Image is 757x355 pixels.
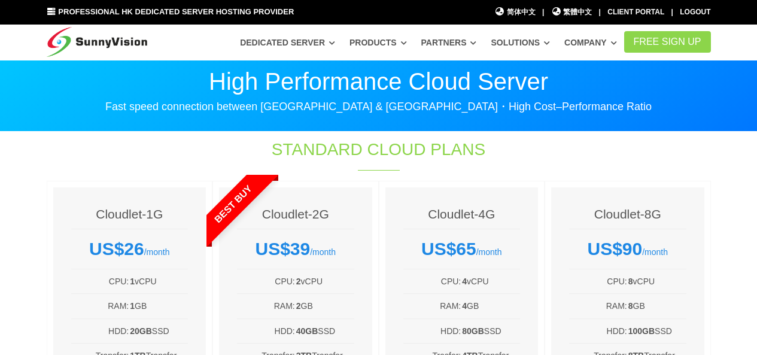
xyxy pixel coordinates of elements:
td: HDD: [569,324,628,338]
b: 2 [296,301,301,311]
h4: Cloudlet-4G [403,205,521,223]
td: vCPU [628,274,686,289]
td: vCPU [296,274,354,289]
a: 简体中文 [494,7,536,18]
div: /month [71,238,189,260]
a: Dedicated Server [240,32,335,53]
b: 20GB [130,326,152,336]
b: 4 [462,277,467,286]
h4: Cloudlet-1G [71,205,189,223]
div: /month [403,238,521,260]
b: 1 [130,301,135,311]
div: /month [569,238,686,260]
td: vCPU [129,274,188,289]
a: Solutions [491,32,550,53]
b: 40GB [296,326,318,336]
span: Best Buy [183,153,284,254]
h4: Cloudlet-2G [237,205,354,223]
span: Professional HK Dedicated Server Hosting Provider [58,7,294,16]
b: 1 [130,277,135,286]
b: 8 [628,301,633,311]
a: Products [349,32,407,53]
td: SSD [129,324,188,338]
a: FREE Sign Up [624,31,711,53]
a: Partners [421,32,477,53]
td: SSD [461,324,520,338]
td: RAM: [237,299,296,313]
li: | [599,7,601,18]
td: HDD: [237,324,296,338]
td: CPU: [237,274,296,289]
strong: US$26 [89,239,144,259]
p: Fast speed connection between [GEOGRAPHIC_DATA] & [GEOGRAPHIC_DATA]・High Cost–Performance Ratio [47,99,711,114]
td: CPU: [403,274,462,289]
td: CPU: [71,274,130,289]
td: GB [628,299,686,313]
strong: US$90 [587,239,642,259]
td: vCPU [461,274,520,289]
td: SSD [296,324,354,338]
td: HDD: [403,324,462,338]
p: High Performance Cloud Server [47,69,711,93]
a: 繁體中文 [551,7,592,18]
td: GB [129,299,188,313]
td: RAM: [403,299,462,313]
td: GB [296,299,354,313]
td: RAM: [569,299,628,313]
b: 2 [296,277,301,286]
div: /month [237,238,354,260]
li: | [671,7,673,18]
div: Client Portal [607,7,664,18]
strong: US$65 [421,239,476,259]
li: | [542,7,544,18]
td: SSD [628,324,686,338]
h1: Standard Cloud Plans [180,138,578,161]
b: 8 [628,277,633,286]
td: HDD: [71,324,130,338]
td: CPU: [569,274,628,289]
td: GB [461,299,520,313]
b: 100GB [628,326,655,336]
h4: Cloudlet-8G [569,205,686,223]
b: 80GB [462,326,484,336]
strong: US$39 [255,239,310,259]
td: RAM: [71,299,130,313]
a: Company [564,32,617,53]
b: 4 [462,301,467,311]
a: Logout [680,8,710,16]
